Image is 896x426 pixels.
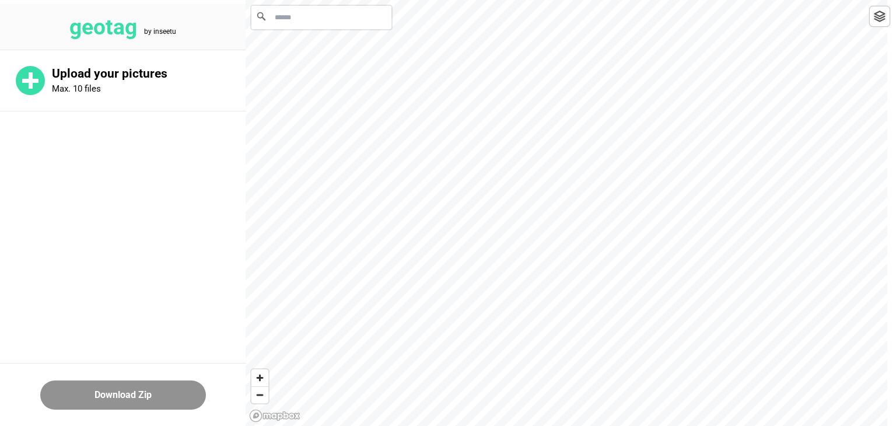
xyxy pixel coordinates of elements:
p: Upload your pictures [52,67,246,81]
p: Max. 10 files [52,83,101,94]
input: Search [251,6,391,29]
span: Zoom out [251,387,268,403]
button: Download Zip [40,380,206,410]
img: toggleLayer [874,11,885,22]
a: Mapbox logo [249,409,300,422]
button: Zoom in [251,369,268,386]
button: Zoom out [251,386,268,403]
tspan: by inseetu [144,27,176,36]
tspan: geotag [69,15,137,40]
